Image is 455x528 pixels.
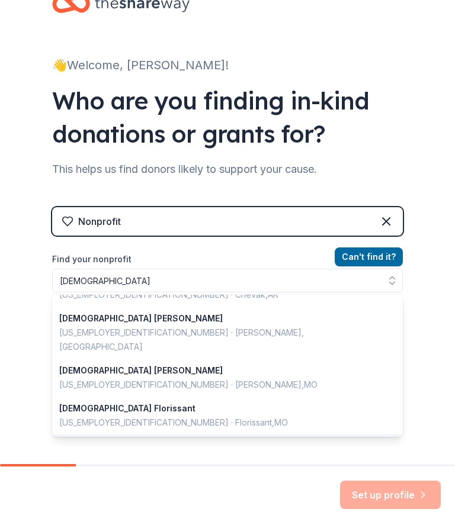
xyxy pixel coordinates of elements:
div: [DEMOGRAPHIC_DATA] Florissant [59,401,382,416]
div: [DEMOGRAPHIC_DATA] [PERSON_NAME] [59,311,382,326]
div: [US_EMPLOYER_IDENTIFICATION_NUMBER] · Chevak , AK [59,288,382,302]
input: Search by name, EIN, or city [52,269,403,292]
div: Don't see yours? No problem, just click "Can't find it?" above [52,434,403,463]
div: [US_EMPLOYER_IDENTIFICATION_NUMBER] · Florissant , MO [59,416,382,430]
div: [US_EMPLOYER_IDENTIFICATION_NUMBER] · [PERSON_NAME] , MO [59,378,382,392]
div: [DEMOGRAPHIC_DATA] [PERSON_NAME] [59,363,382,378]
div: [US_EMPLOYER_IDENTIFICATION_NUMBER] · [PERSON_NAME] , [GEOGRAPHIC_DATA] [59,326,382,354]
